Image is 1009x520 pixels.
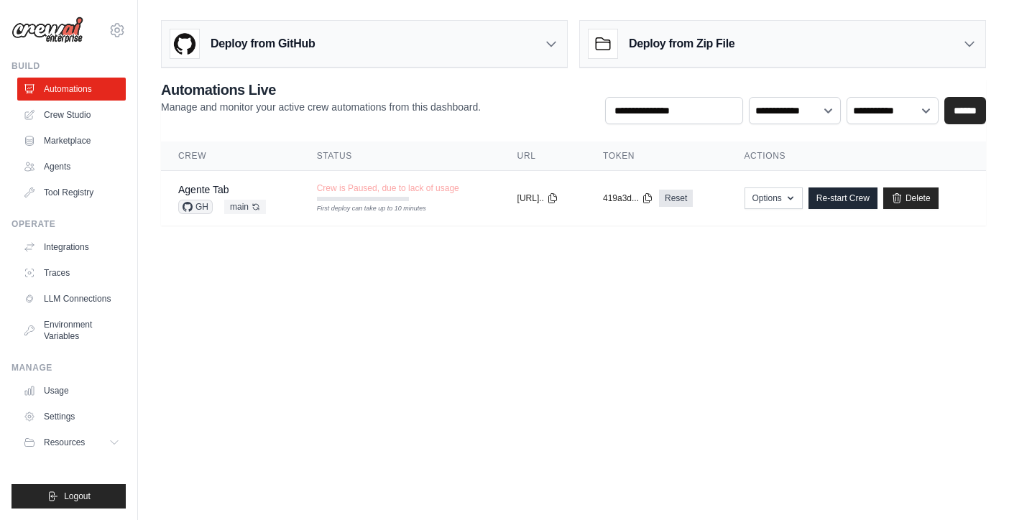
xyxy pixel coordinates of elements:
a: LLM Connections [17,287,126,310]
th: URL [500,141,586,171]
a: Re-start Crew [808,187,877,209]
button: Resources [17,431,126,454]
p: Manage and monitor your active crew automations from this dashboard. [161,100,481,114]
h3: Deploy from GitHub [211,35,315,52]
span: Logout [64,491,91,502]
h3: Deploy from Zip File [629,35,734,52]
span: main [224,200,266,214]
th: Token [586,141,727,171]
button: Options [745,187,803,209]
div: Manage [11,362,126,373]
button: Logout [11,484,126,509]
a: Settings [17,405,126,428]
th: Crew [161,141,300,171]
span: Crew is Paused, due to lack of usage [317,182,459,194]
img: Logo [11,17,83,44]
a: Crew Studio [17,103,126,126]
a: Traces [17,261,126,284]
a: Usage [17,379,126,402]
a: Tool Registry [17,181,126,204]
div: Build [11,60,126,72]
button: 419a3d... [603,192,653,204]
a: Integrations [17,236,126,259]
img: GitHub Logo [170,29,199,58]
span: GH [178,200,213,214]
a: Delete [883,187,939,209]
a: Agente Tab [178,184,229,195]
th: Status [300,141,500,171]
span: Resources [44,437,85,448]
a: Reset [659,190,693,207]
th: Actions [727,141,987,171]
a: Agents [17,155,126,178]
a: Environment Variables [17,313,126,348]
a: Automations [17,78,126,101]
div: Operate [11,218,126,230]
h2: Automations Live [161,80,481,100]
div: First deploy can take up to 10 minutes [317,204,409,214]
a: Marketplace [17,129,126,152]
